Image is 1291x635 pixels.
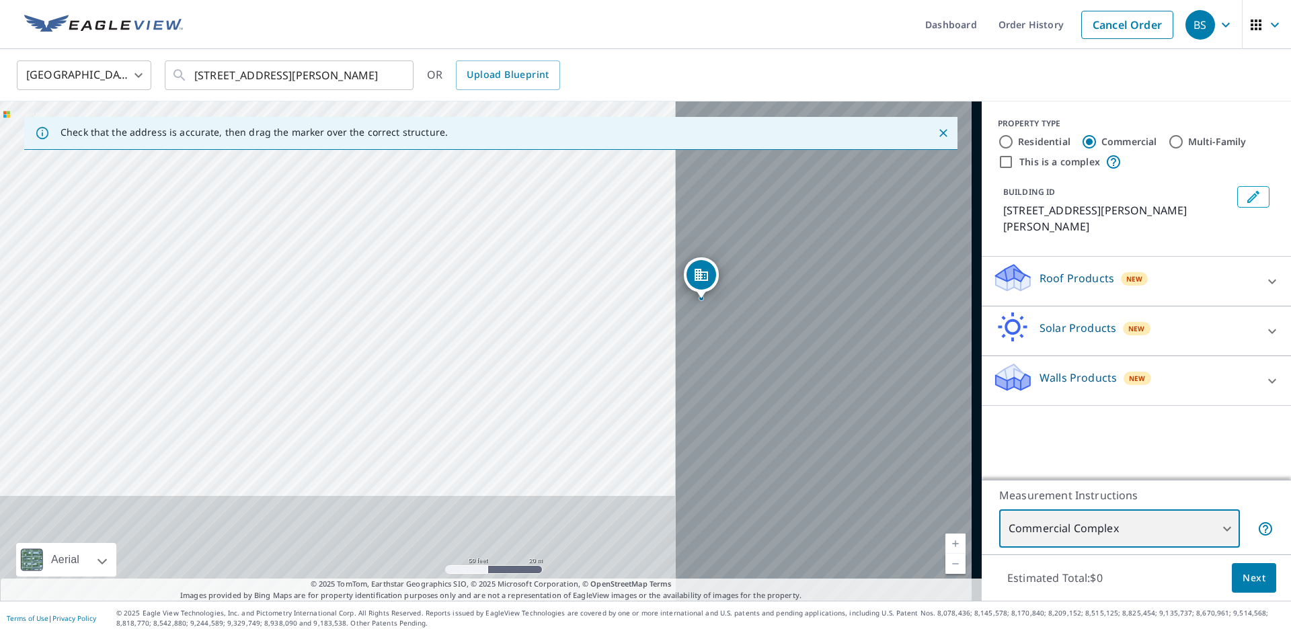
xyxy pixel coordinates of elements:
[935,124,952,142] button: Close
[61,126,448,138] p: Check that the address is accurate, then drag the marker over the correct structure.
[7,613,48,623] a: Terms of Use
[456,60,559,90] a: Upload Blueprint
[998,118,1275,130] div: PROPERTY TYPE
[1019,155,1100,169] label: This is a complex
[945,534,966,554] a: Current Level 19, Zoom In
[1257,521,1274,537] span: Each building may require a separate measurement report; if so, your account will be billed per r...
[999,510,1240,548] div: Commercial Complex
[1188,135,1247,149] label: Multi-Family
[7,614,96,622] p: |
[16,543,116,577] div: Aerial
[992,312,1280,350] div: Solar ProductsNew
[590,579,647,589] a: OpenStreetMap
[24,15,183,35] img: EV Logo
[999,487,1274,503] p: Measurement Instructions
[194,56,386,94] input: Search by address or latitude-longitude
[47,543,83,577] div: Aerial
[1101,135,1157,149] label: Commercial
[992,362,1280,400] div: Walls ProductsNew
[1018,135,1070,149] label: Residential
[945,554,966,574] a: Current Level 19, Zoom Out
[1003,202,1232,235] p: [STREET_ADDRESS][PERSON_NAME][PERSON_NAME]
[1243,570,1265,587] span: Next
[1040,370,1117,386] p: Walls Products
[1185,10,1215,40] div: BS
[1129,373,1146,384] span: New
[116,608,1284,628] p: © 2025 Eagle View Technologies, Inc. and Pictometry International Corp. All Rights Reserved. Repo...
[650,579,672,589] a: Terms
[992,262,1280,300] div: Roof ProductsNew
[1081,11,1173,39] a: Cancel Order
[52,613,96,623] a: Privacy Policy
[1040,320,1116,336] p: Solar Products
[1128,323,1145,334] span: New
[17,56,151,94] div: [GEOGRAPHIC_DATA]
[1237,186,1269,208] button: Edit building 1
[1126,273,1143,284] span: New
[996,563,1113,593] p: Estimated Total: $0
[684,257,719,299] div: Dropped pin, building 1, Commercial property, 8423 Old State Rd Holly Hill, SC 29059
[311,579,672,590] span: © 2025 TomTom, Earthstar Geographics SIO, © 2025 Microsoft Corporation, ©
[467,67,549,83] span: Upload Blueprint
[1232,563,1276,593] button: Next
[1040,270,1114,286] p: Roof Products
[427,60,560,90] div: OR
[1003,186,1055,198] p: BUILDING ID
